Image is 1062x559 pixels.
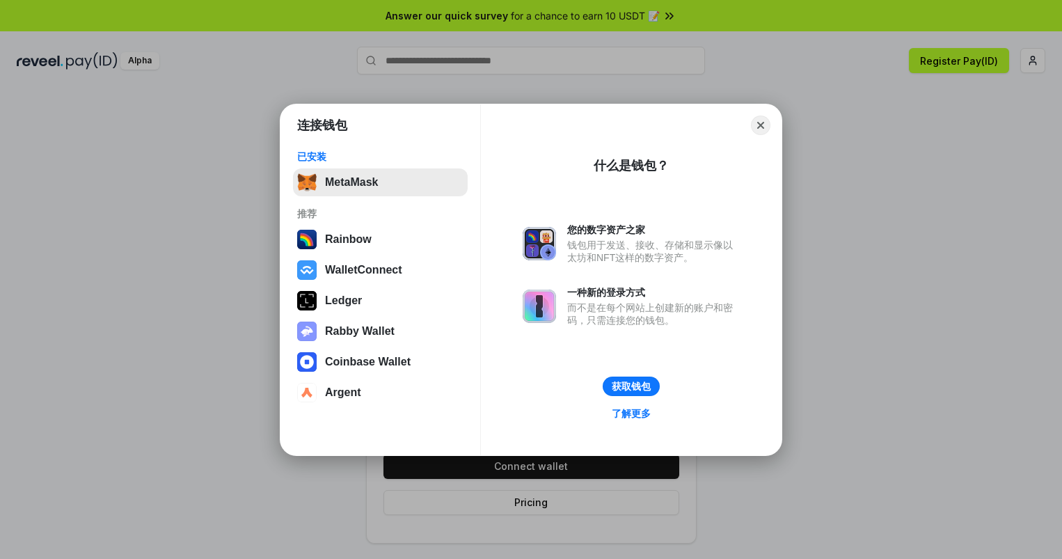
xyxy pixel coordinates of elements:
div: Ledger [325,294,362,307]
div: Argent [325,386,361,399]
img: svg+xml,%3Csvg%20xmlns%3D%22http%3A%2F%2Fwww.w3.org%2F2000%2Fsvg%22%20width%3D%2228%22%20height%3... [297,291,317,310]
h1: 连接钱包 [297,117,347,134]
button: Argent [293,379,468,407]
div: Coinbase Wallet [325,356,411,368]
button: 获取钱包 [603,377,660,396]
button: Close [751,116,770,135]
img: svg+xml,%3Csvg%20xmlns%3D%22http%3A%2F%2Fwww.w3.org%2F2000%2Fsvg%22%20fill%3D%22none%22%20viewBox... [523,227,556,260]
button: Coinbase Wallet [293,348,468,376]
div: Rainbow [325,233,372,246]
div: WalletConnect [325,264,402,276]
div: 已安装 [297,150,463,163]
img: svg+xml,%3Csvg%20width%3D%2228%22%20height%3D%2228%22%20viewBox%3D%220%200%2028%2028%22%20fill%3D... [297,383,317,402]
div: Rabby Wallet [325,325,395,338]
img: svg+xml,%3Csvg%20width%3D%2228%22%20height%3D%2228%22%20viewBox%3D%220%200%2028%2028%22%20fill%3D... [297,260,317,280]
img: svg+xml,%3Csvg%20xmlns%3D%22http%3A%2F%2Fwww.w3.org%2F2000%2Fsvg%22%20fill%3D%22none%22%20viewBox... [297,322,317,341]
img: svg+xml,%3Csvg%20width%3D%22120%22%20height%3D%22120%22%20viewBox%3D%220%200%20120%20120%22%20fil... [297,230,317,249]
div: 获取钱包 [612,380,651,393]
div: 您的数字资产之家 [567,223,740,236]
div: 了解更多 [612,407,651,420]
img: svg+xml,%3Csvg%20xmlns%3D%22http%3A%2F%2Fwww.w3.org%2F2000%2Fsvg%22%20fill%3D%22none%22%20viewBox... [523,290,556,323]
button: Rainbow [293,226,468,253]
button: MetaMask [293,168,468,196]
a: 了解更多 [603,404,659,423]
div: 推荐 [297,207,463,220]
img: svg+xml,%3Csvg%20fill%3D%22none%22%20height%3D%2233%22%20viewBox%3D%220%200%2035%2033%22%20width%... [297,173,317,192]
div: 一种新的登录方式 [567,286,740,299]
div: 钱包用于发送、接收、存储和显示像以太坊和NFT这样的数字资产。 [567,239,740,264]
div: MetaMask [325,176,378,189]
div: 什么是钱包？ [594,157,669,174]
button: Ledger [293,287,468,315]
button: Rabby Wallet [293,317,468,345]
button: WalletConnect [293,256,468,284]
img: svg+xml,%3Csvg%20width%3D%2228%22%20height%3D%2228%22%20viewBox%3D%220%200%2028%2028%22%20fill%3D... [297,352,317,372]
div: 而不是在每个网站上创建新的账户和密码，只需连接您的钱包。 [567,301,740,326]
